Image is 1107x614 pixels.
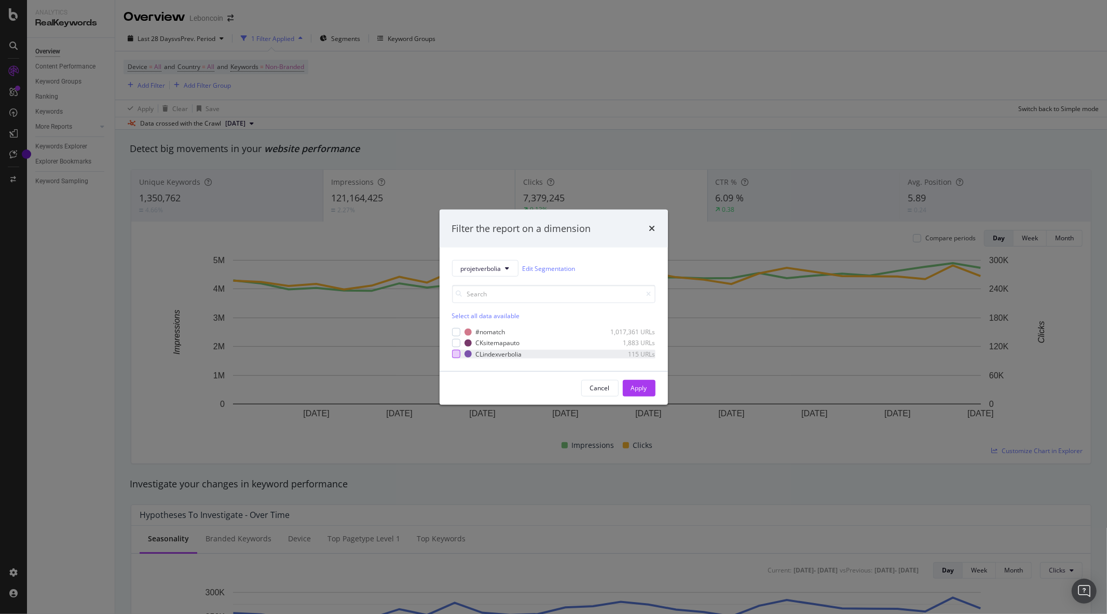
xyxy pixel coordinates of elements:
button: Cancel [581,380,619,397]
div: Cancel [590,384,610,392]
div: Filter the report on a dimension [452,222,591,235]
button: Apply [623,380,655,397]
button: projetverbolia [452,260,518,277]
div: 1,883 URLs [605,338,655,347]
div: Select all data available [452,311,655,320]
input: Search [452,285,655,303]
div: 1,017,361 URLs [605,328,655,336]
div: modal [440,209,668,404]
div: #nomatch [476,328,505,336]
div: 115 URLs [605,349,655,358]
div: CLindexverbolia [476,349,522,358]
a: Edit Segmentation [523,263,576,274]
div: Apply [631,384,647,392]
div: times [649,222,655,235]
div: Open Intercom Messenger [1072,579,1097,604]
div: CKsitemapauto [476,338,520,347]
span: projetverbolia [461,264,501,272]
